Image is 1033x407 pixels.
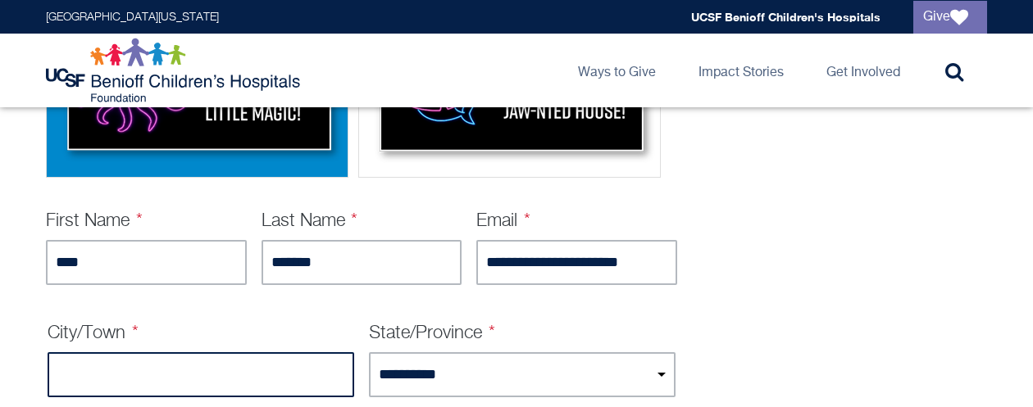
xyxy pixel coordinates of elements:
a: Impact Stories [685,34,797,107]
a: Give [913,1,987,34]
label: Email [476,212,530,230]
label: City/Town [48,324,139,342]
a: Ways to Give [565,34,669,107]
a: UCSF Benioff Children's Hospitals [691,10,881,24]
a: Get Involved [813,34,913,107]
label: State/Province [369,324,495,342]
label: Last Name [262,212,358,230]
img: Logo for UCSF Benioff Children's Hospitals Foundation [46,38,304,103]
a: [GEOGRAPHIC_DATA][US_STATE] [46,11,219,23]
label: First Name [46,212,143,230]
